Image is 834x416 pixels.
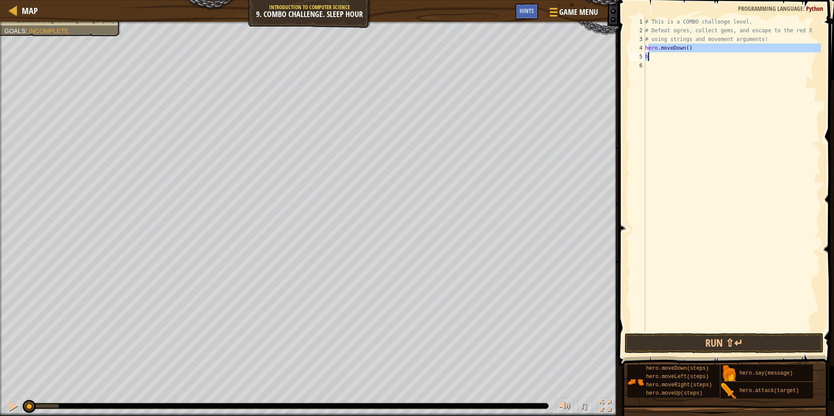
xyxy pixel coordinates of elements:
[721,383,737,399] img: portrait.png
[625,333,824,353] button: Run ⇧↵
[631,17,645,26] div: 1
[597,398,614,416] button: Toggle fullscreen
[4,27,25,34] span: Goals
[631,44,645,52] div: 4
[631,35,645,44] div: 3
[578,398,593,416] button: ♫
[739,388,799,394] span: hero.attack(target)
[22,5,38,17] span: Map
[738,4,803,13] span: Programming language
[646,374,709,380] span: hero.moveLeft(steps)
[17,5,38,17] a: Map
[631,52,645,61] div: 5
[627,374,644,390] img: portrait.png
[721,365,737,382] img: portrait.png
[543,3,603,24] button: Game Menu
[580,399,588,413] span: ♫
[25,27,29,34] span: :
[559,7,598,18] span: Game Menu
[520,7,534,15] span: Hints
[646,365,709,372] span: hero.moveDown(steps)
[739,370,793,376] span: hero.say(message)
[631,61,645,70] div: 6
[806,4,823,13] span: Python
[646,382,712,388] span: hero.moveRight(steps)
[803,4,806,13] span: :
[556,398,574,416] button: Adjust volume
[646,390,703,396] span: hero.moveUp(steps)
[4,398,22,416] button: Ctrl + P: Pause
[631,26,645,35] div: 2
[29,27,68,34] span: Incomplete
